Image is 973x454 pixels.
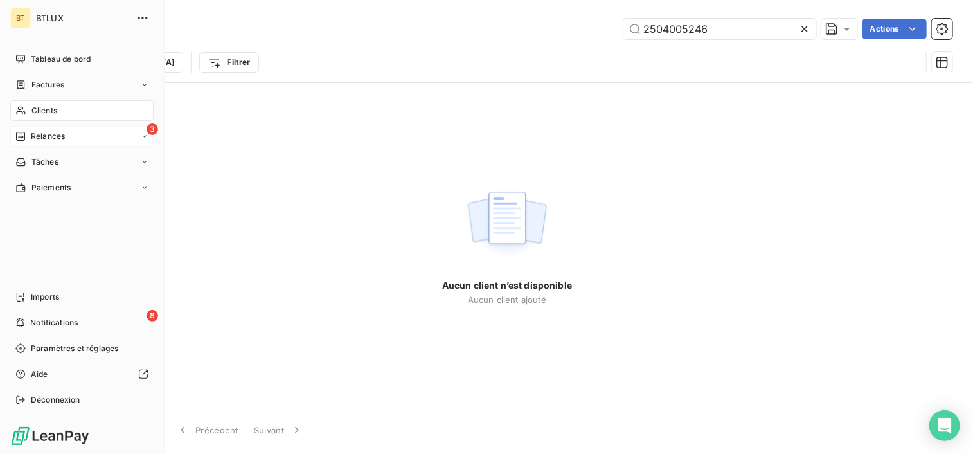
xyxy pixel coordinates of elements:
[31,343,118,354] span: Paramètres et réglages
[31,79,64,91] span: Factures
[168,417,246,444] button: Précédent
[862,19,927,39] button: Actions
[10,8,31,28] div: BT
[31,394,80,406] span: Déconnexion
[31,53,91,65] span: Tableau de bord
[36,13,129,23] span: BTLUX
[31,368,48,380] span: Aide
[31,105,57,116] span: Clients
[623,19,816,39] input: Rechercher
[468,295,546,305] span: Aucun client ajouté
[30,317,78,329] span: Notifications
[147,310,158,322] span: 8
[31,291,59,303] span: Imports
[466,185,548,264] img: empty state
[246,417,311,444] button: Suivant
[31,182,71,194] span: Paiements
[147,123,158,135] span: 3
[31,156,58,168] span: Tâches
[10,426,90,446] img: Logo LeanPay
[10,364,154,385] a: Aide
[442,279,572,292] span: Aucun client n’est disponible
[31,131,65,142] span: Relances
[199,52,258,73] button: Filtrer
[929,410,960,441] div: Open Intercom Messenger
